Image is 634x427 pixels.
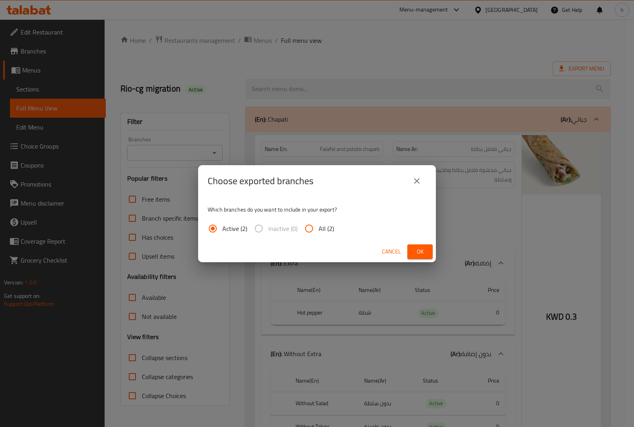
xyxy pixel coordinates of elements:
span: Cancel [382,247,401,257]
p: Which branches do you want to include in your export? [208,206,426,213]
h2: Choose exported branches [208,175,313,187]
button: Ok [407,244,433,259]
span: Active (2) [222,224,247,233]
button: Cancel [379,244,404,259]
span: Ok [414,247,426,257]
button: close [407,172,426,191]
span: Inactive (0) [268,224,298,233]
span: All (2) [319,224,334,233]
